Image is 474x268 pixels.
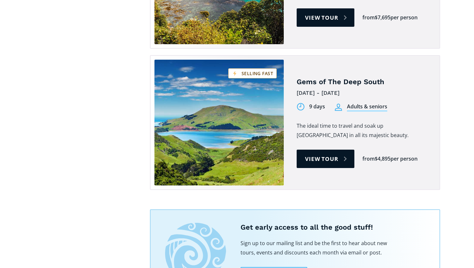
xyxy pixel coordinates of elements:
[297,77,430,87] h4: Gems of The Deep South
[241,223,425,232] h5: Get early access to all the good stuff!
[362,14,375,21] div: from
[309,103,312,110] div: 9
[375,155,390,163] div: $4,895
[297,150,354,168] a: View tour
[362,155,375,163] div: from
[390,155,418,163] div: per person
[297,121,430,140] p: The ideal time to travel and soak up [GEOGRAPHIC_DATA] in all its majestic beauty.
[297,8,354,27] a: View tour
[241,239,389,257] p: Sign up to our mailing list and be the first to hear about new tours, events and discounts each m...
[390,14,418,21] div: per person
[313,103,325,110] div: days
[347,103,387,112] div: Adults & seniors
[375,14,390,21] div: $7,695
[297,88,430,98] div: [DATE] - [DATE]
